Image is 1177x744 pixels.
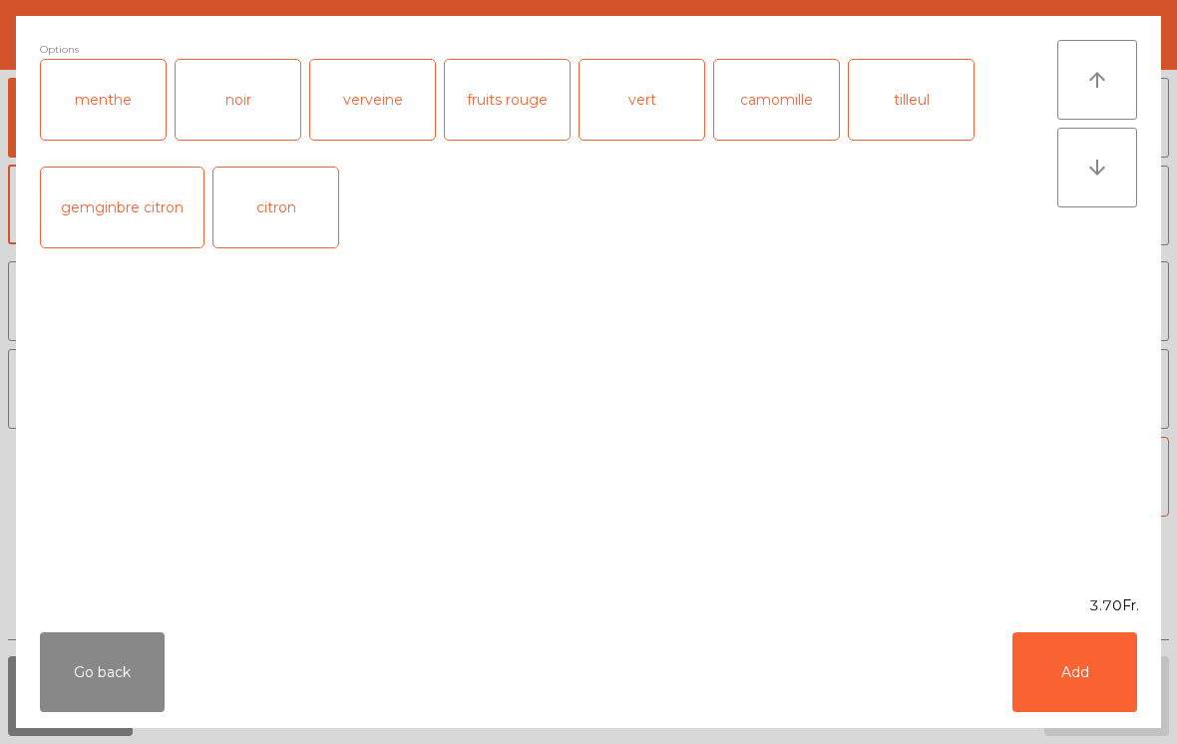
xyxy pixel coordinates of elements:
div: vert [580,60,704,140]
div: gemginbre citron [41,168,203,247]
button: Go back [40,632,165,712]
div: tilleul [849,60,974,140]
button: arrow_upward [1057,40,1137,120]
button: arrow_downward [1057,128,1137,207]
div: noir [176,60,300,140]
div: citron [213,168,338,247]
div: verveine [310,60,435,140]
div: 3.70Fr. [16,595,1161,616]
div: fruits rouge [445,60,570,140]
span: Options [40,40,79,59]
div: menthe [41,60,166,140]
button: Add [1012,632,1137,712]
div: camomille [714,60,839,140]
i: arrow_downward [1085,156,1109,180]
i: arrow_upward [1085,68,1109,92]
